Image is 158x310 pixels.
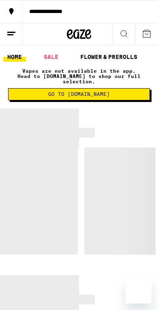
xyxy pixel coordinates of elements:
a: HOME [3,52,26,62]
span: Go to [DOMAIN_NAME] [48,92,110,97]
a: SALE [40,52,62,62]
button: Go to [DOMAIN_NAME] [8,88,150,100]
a: FLOWER & PREROLLS [76,52,141,62]
p: Vapes are not available in the app. Head to [DOMAIN_NAME] to shop our full selection. [8,68,150,84]
iframe: Button to launch messaging window [126,277,152,303]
